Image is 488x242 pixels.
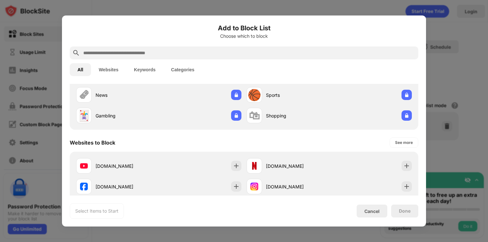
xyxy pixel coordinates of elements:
[248,88,261,102] div: 🏀
[70,139,115,146] div: Websites to Block
[70,23,418,33] h6: Add to Block List
[250,162,258,170] img: favicons
[96,112,159,119] div: Gambling
[77,109,91,122] div: 🃏
[72,49,80,57] img: search.svg
[399,208,411,214] div: Done
[96,163,159,169] div: [DOMAIN_NAME]
[364,208,380,214] div: Cancel
[126,63,163,76] button: Keywords
[163,63,202,76] button: Categories
[266,112,329,119] div: Shopping
[70,63,91,76] button: All
[266,92,329,98] div: Sports
[78,88,89,102] div: 🗞
[96,92,159,98] div: News
[75,208,118,214] div: Select Items to Start
[91,63,126,76] button: Websites
[266,183,329,190] div: [DOMAIN_NAME]
[70,34,418,39] div: Choose which to block
[266,163,329,169] div: [DOMAIN_NAME]
[249,109,260,122] div: 🛍
[80,183,88,190] img: favicons
[395,139,413,146] div: See more
[96,183,159,190] div: [DOMAIN_NAME]
[250,183,258,190] img: favicons
[80,162,88,170] img: favicons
